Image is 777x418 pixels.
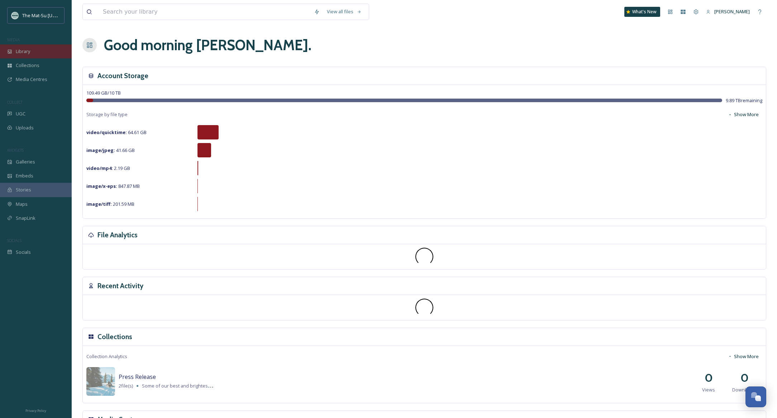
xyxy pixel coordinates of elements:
strong: video/mp4 : [86,165,113,171]
span: Some of our best and brightest images from the team at [GEOGRAPHIC_DATA] [142,382,309,389]
strong: video/quicktime : [86,129,127,136]
span: Media Centres [16,76,47,83]
h3: Collections [97,332,132,342]
span: Views [702,386,715,393]
span: Collection Analytics [86,353,127,360]
a: What's New [624,7,660,17]
h3: Account Storage [97,71,148,81]
span: The Mat-Su [US_STATE] [22,12,72,19]
a: Privacy Policy [25,406,46,414]
h2: 0 [705,369,713,386]
span: WIDGETS [7,147,24,153]
h3: File Analytics [97,230,138,240]
span: Uploads [16,124,34,131]
span: 64.61 GB [86,129,147,136]
span: Galleries [16,158,35,165]
button: Show More [724,350,762,364]
span: Embeds [16,172,33,179]
strong: image/jpeg : [86,147,115,153]
span: Privacy Policy [25,408,46,413]
span: Downloads [732,386,757,393]
a: [PERSON_NAME] [702,5,753,19]
span: 847.87 MB [86,183,140,189]
h1: Good morning [PERSON_NAME] . [104,34,311,56]
button: Open Chat [745,386,766,407]
span: 109.49 GB / 10 TB [86,90,121,96]
button: Show More [724,108,762,122]
span: Collections [16,62,39,69]
a: View all files [323,5,365,19]
img: Social_thumbnail.png [11,12,19,19]
span: Socials [16,249,31,256]
span: 41.66 GB [86,147,135,153]
span: Stories [16,186,31,193]
span: UGC [16,110,25,117]
span: [PERSON_NAME] [714,8,750,15]
strong: image/x-eps : [86,183,117,189]
span: 201.59 MB [86,201,134,207]
span: MEDIA [7,37,20,42]
span: 2.19 GB [86,165,130,171]
span: SnapLink [16,215,35,222]
span: 2 file(s) [119,383,133,389]
span: SOCIALS [7,238,22,243]
h3: Recent Activity [97,281,143,291]
span: Maps [16,201,28,208]
input: Search your library [99,4,310,20]
span: 9.89 TB remaining [726,97,762,104]
span: Press Release [119,373,156,381]
img: 2ce11c55-ea10-4834-a069-261dc0a2d9de.jpg [86,367,115,396]
strong: image/tiff : [86,201,112,207]
span: Storage by file type [86,111,128,118]
span: COLLECT [7,99,23,105]
h2: 0 [740,369,749,386]
span: Library [16,48,30,55]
